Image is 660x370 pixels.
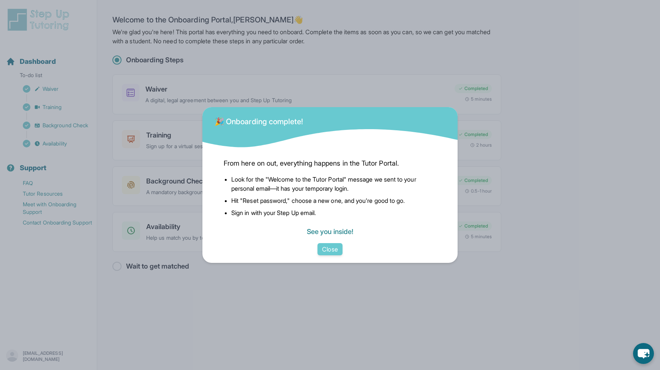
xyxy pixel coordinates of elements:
[224,158,436,169] span: From here on out, everything happens in the Tutor Portal.
[231,175,436,193] li: Look for the "Welcome to the Tutor Portal" message we sent to your personal email—it has your tem...
[307,228,353,236] a: See you inside!
[231,196,436,205] li: Hit "Reset password," choose a new one, and you're good to go.
[231,208,436,217] li: Sign in with your Step Up email.
[633,343,654,364] button: chat-button
[317,243,342,255] button: Close
[215,112,303,127] div: 🎉 Onboarding complete!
